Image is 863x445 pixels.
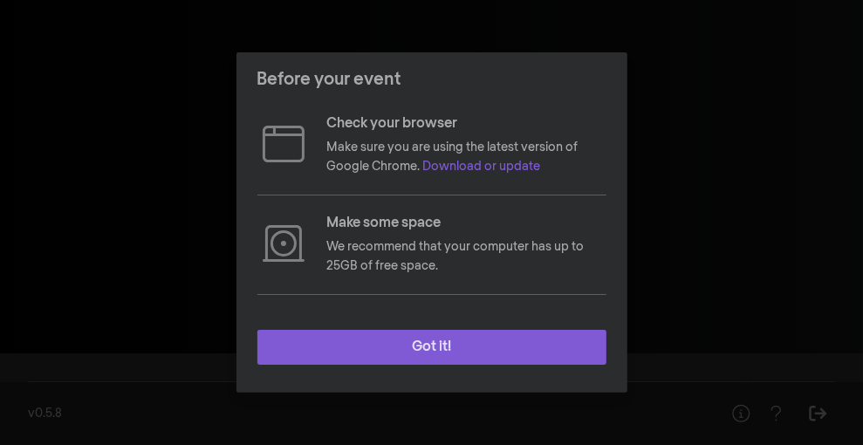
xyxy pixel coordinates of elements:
p: We recommend that your computer has up to 25GB of free space. [327,237,606,277]
a: Download or update [423,161,541,173]
p: Check your browser [327,113,606,134]
p: Make some space [327,213,606,234]
p: Make sure you are using the latest version of Google Chrome. [327,138,606,177]
button: Got it! [257,330,606,365]
p: Clear your cache [327,312,606,333]
header: Before your event [236,52,627,106]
